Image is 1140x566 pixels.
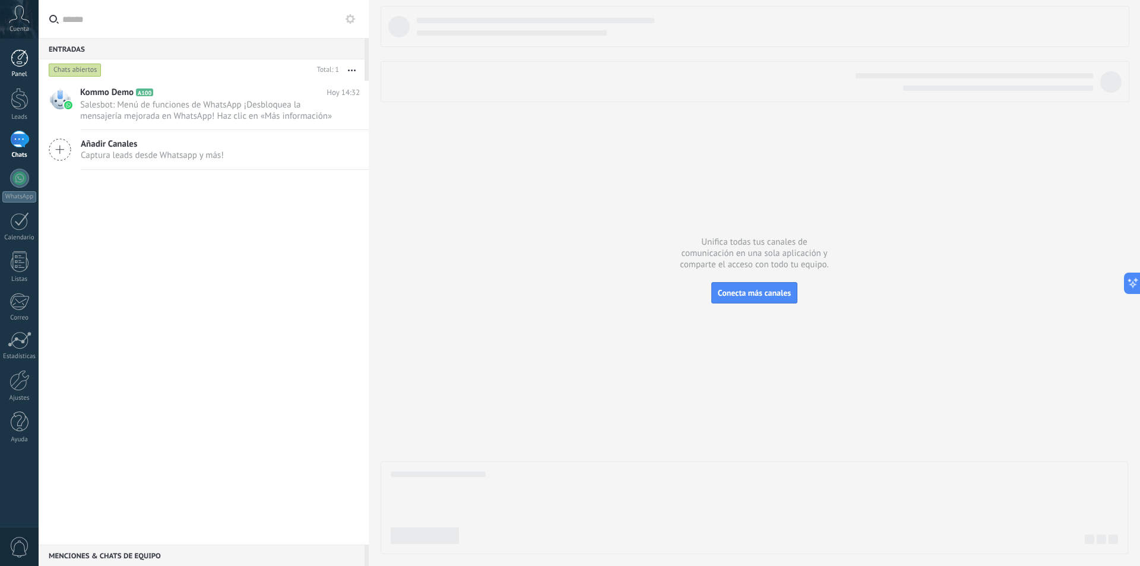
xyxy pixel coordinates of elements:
div: Listas [2,276,37,283]
div: Calendario [2,234,37,242]
div: Correo [2,314,37,322]
div: Total: 1 [312,64,339,76]
button: Conecta más canales [711,282,797,303]
span: Salesbot: Menú de funciones de WhatsApp ¡Desbloquea la mensajería mejorada en WhatsApp! Haz clic ... [80,99,337,122]
span: Añadir Canales [81,138,224,150]
div: Menciones & Chats de equipo [39,545,365,566]
div: Chats [2,151,37,159]
button: Más [339,59,365,81]
span: Cuenta [9,26,29,33]
img: waba.svg [64,101,72,109]
div: Panel [2,71,37,78]
span: A100 [136,88,153,96]
span: Captura leads desde Whatsapp y más! [81,150,224,161]
a: Kommo Demo A100 Hoy 14:32 Salesbot: Menú de funciones de WhatsApp ¡Desbloquea la mensajería mejor... [39,81,369,129]
div: Estadísticas [2,353,37,361]
div: WhatsApp [2,191,36,203]
div: Leads [2,113,37,121]
span: Hoy 14:32 [327,87,360,99]
div: Entradas [39,38,365,59]
span: Conecta más canales [718,287,791,298]
div: Ajustes [2,394,37,402]
div: Chats abiertos [49,63,102,77]
div: Ayuda [2,436,37,444]
span: Kommo Demo [80,87,134,99]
